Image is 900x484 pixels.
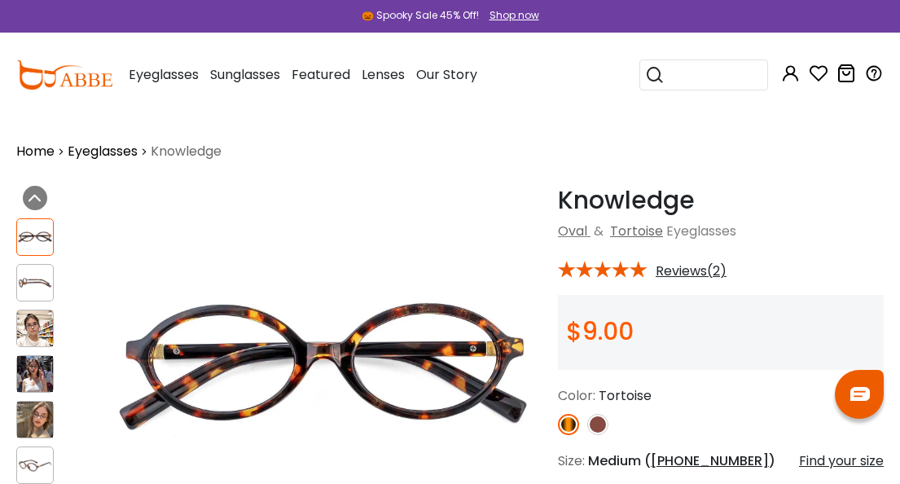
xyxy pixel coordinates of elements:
[17,228,53,246] img: Knowledge Tortoise Acetate Eyeglasses , UniversalBridgeFit Frames from ABBE Glasses
[151,142,222,161] span: Knowledge
[588,451,775,470] span: Medium ( )
[17,402,53,438] img: Knowledge Tortoise Acetate Eyeglasses , UniversalBridgeFit Frames from ABBE Glasses
[481,8,539,22] a: Shop now
[558,451,585,470] span: Size:
[17,310,53,346] img: Knowledge Tortoise Acetate Eyeglasses , UniversalBridgeFit Frames from ABBE Glasses
[490,8,539,23] div: Shop now
[16,60,112,90] img: abbeglasses.com
[416,65,477,84] span: Our Story
[17,356,53,392] img: Knowledge Tortoise Acetate Eyeglasses , UniversalBridgeFit Frames from ABBE Glasses
[666,222,736,240] span: Eyeglasses
[610,222,663,240] a: Tortoise
[590,222,607,240] span: &
[599,386,652,405] span: Tortoise
[656,264,727,279] span: Reviews(2)
[210,65,280,84] span: Sunglasses
[566,314,634,349] span: $9.00
[129,65,199,84] span: Eyeglasses
[558,186,884,215] h1: Knowledge
[558,222,587,240] a: Oval
[362,65,405,84] span: Lenses
[17,456,53,474] img: Knowledge Tortoise Acetate Eyeglasses , UniversalBridgeFit Frames from ABBE Glasses
[651,451,769,470] span: [PHONE_NUMBER]
[362,8,479,23] div: 🎃 Spooky Sale 45% Off!
[16,142,55,161] a: Home
[292,65,350,84] span: Featured
[850,387,870,401] img: chat
[17,274,53,292] img: Knowledge Tortoise Acetate Eyeglasses , UniversalBridgeFit Frames from ABBE Glasses
[68,142,138,161] a: Eyeglasses
[799,451,884,471] div: Find your size
[558,386,595,405] span: Color:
